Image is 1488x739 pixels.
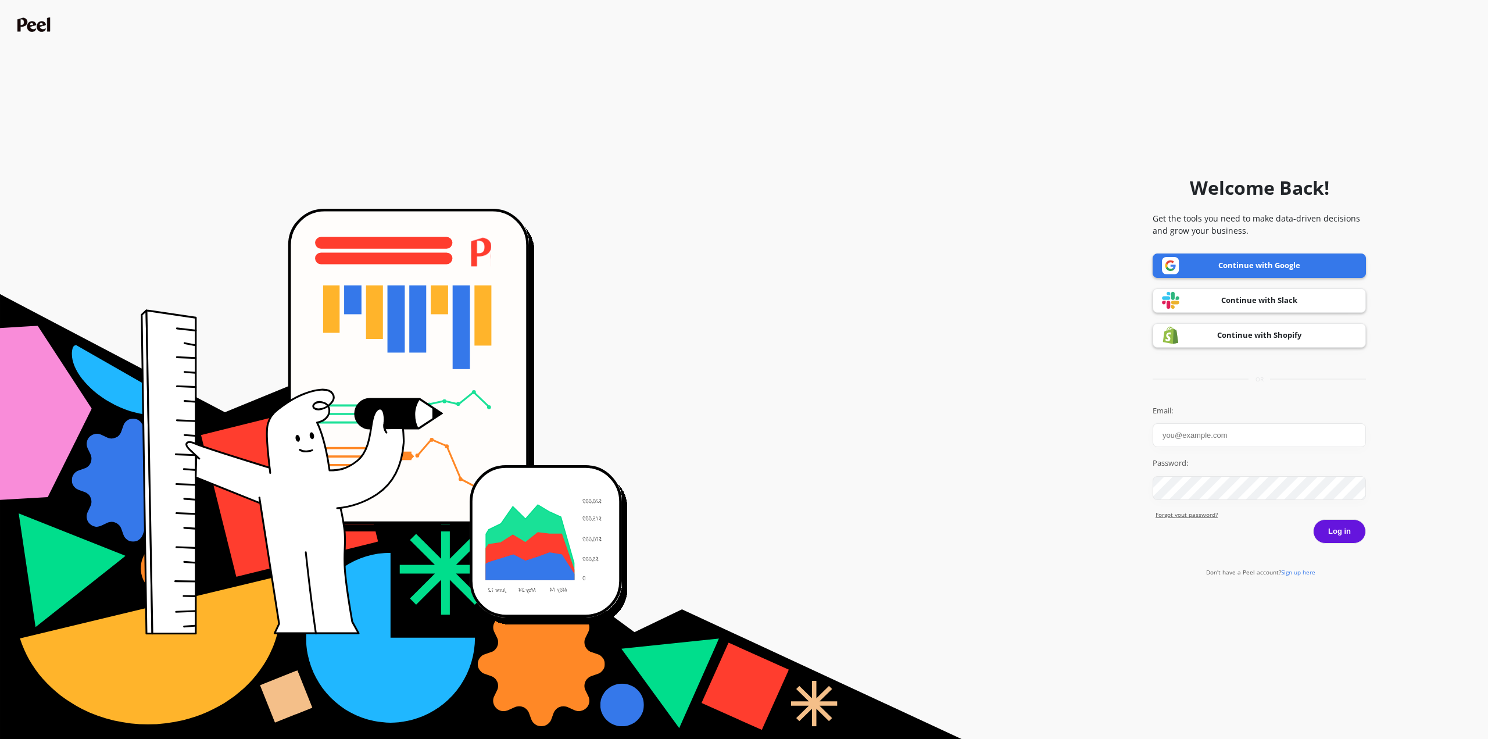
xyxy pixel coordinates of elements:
a: Continue with Slack [1153,288,1366,313]
span: Sign up here [1281,568,1315,576]
img: Peel [17,17,53,32]
img: Google logo [1162,257,1179,274]
input: you@example.com [1153,423,1366,447]
label: Password: [1153,458,1366,469]
h1: Welcome Back! [1190,174,1329,202]
div: or [1153,375,1366,384]
label: Email: [1153,405,1366,417]
button: Log in [1313,519,1366,544]
a: Continue with Shopify [1153,323,1366,348]
a: Forgot yout password? [1156,510,1366,519]
img: Shopify logo [1162,326,1179,344]
a: Continue with Google [1153,254,1366,278]
img: Slack logo [1162,291,1179,309]
p: Get the tools you need to make data-driven decisions and grow your business. [1153,212,1366,237]
a: Don't have a Peel account?Sign up here [1206,568,1315,576]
